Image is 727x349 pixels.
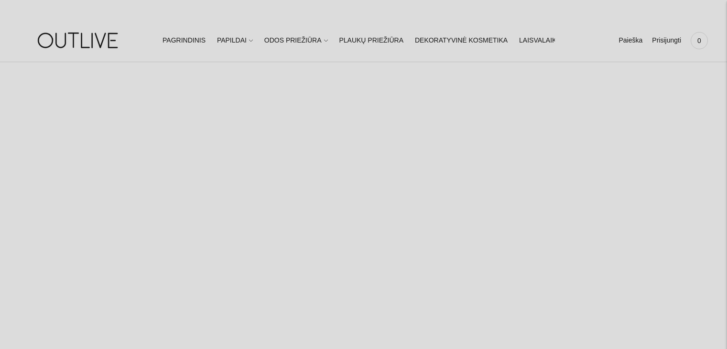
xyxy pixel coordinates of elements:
[163,30,206,51] a: PAGRINDINIS
[618,30,642,51] a: Paieška
[339,30,403,51] a: PLAUKŲ PRIEŽIŪRA
[519,30,571,51] a: LAISVALAIKIUI
[693,34,706,47] span: 0
[652,30,681,51] a: Prisijungti
[264,30,328,51] a: ODOS PRIEŽIŪRA
[691,30,708,51] a: 0
[415,30,508,51] a: DEKORATYVINĖ KOSMETIKA
[19,24,139,57] img: OUTLIVE
[217,30,253,51] a: PAPILDAI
